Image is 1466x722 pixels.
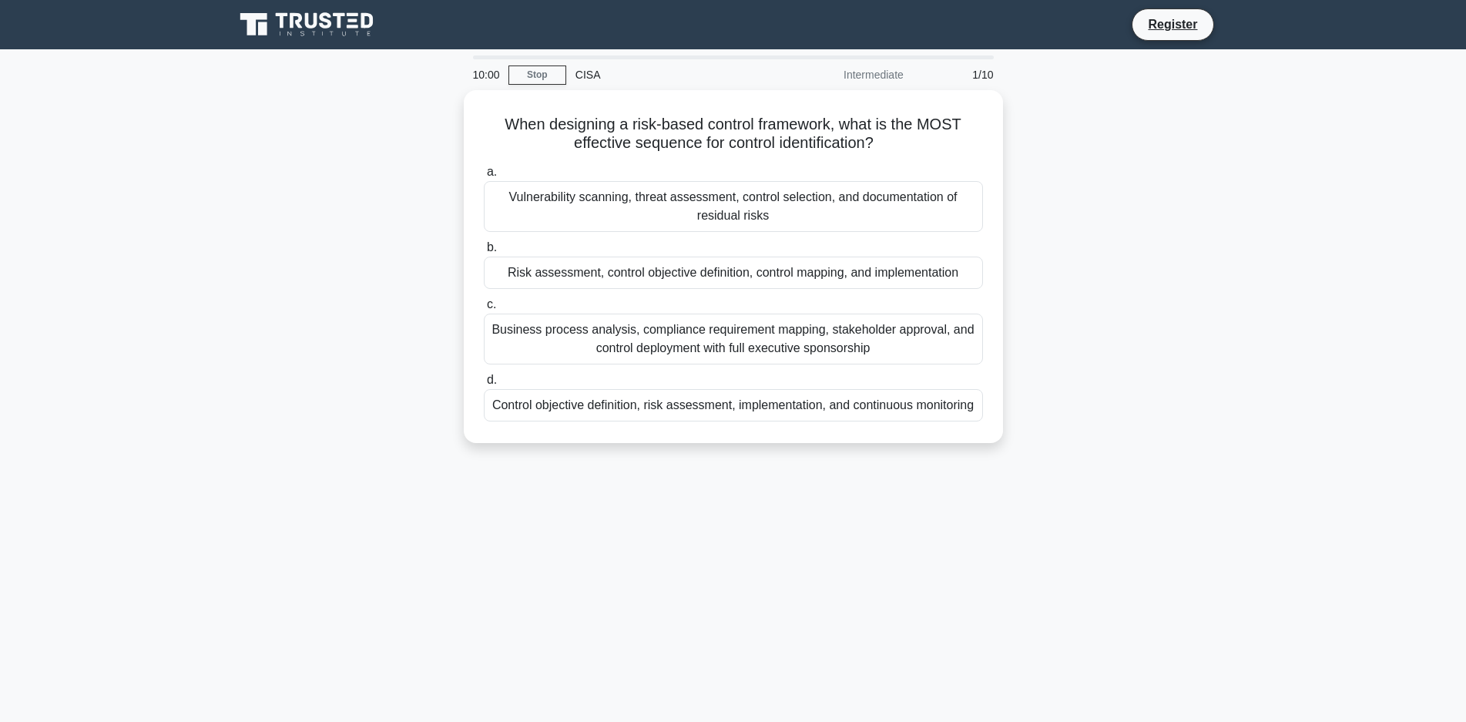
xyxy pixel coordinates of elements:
span: a. [487,165,497,178]
span: d. [487,373,497,386]
a: Register [1139,15,1206,34]
div: Intermediate [778,59,913,90]
div: Business process analysis, compliance requirement mapping, stakeholder approval, and control depl... [484,314,983,364]
div: Risk assessment, control objective definition, control mapping, and implementation [484,257,983,289]
a: Stop [508,65,566,85]
div: Vulnerability scanning, threat assessment, control selection, and documentation of residual risks [484,181,983,232]
div: 10:00 [464,59,508,90]
span: c. [487,297,496,311]
div: 1/10 [913,59,1003,90]
div: CISA [566,59,778,90]
span: b. [487,240,497,254]
div: Control objective definition, risk assessment, implementation, and continuous monitoring [484,389,983,421]
h5: When designing a risk-based control framework, what is the MOST effective sequence for control id... [482,115,985,153]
